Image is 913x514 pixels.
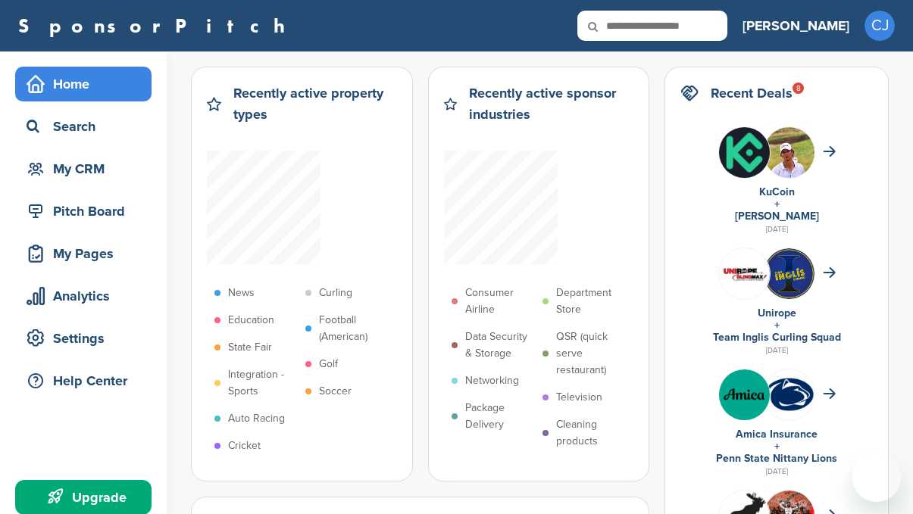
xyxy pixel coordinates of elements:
p: Football (American) [319,312,389,345]
a: + [774,440,780,453]
img: Trgrqf8g 400x400 [719,369,770,420]
h2: Recent Deals [711,83,793,104]
a: My Pages [15,236,152,271]
a: Pitch Board [15,194,152,229]
a: [PERSON_NAME] [743,9,849,42]
p: State Fair [228,339,272,356]
a: My CRM [15,151,152,186]
div: [DATE] [680,223,873,236]
p: Cleaning products [556,416,626,450]
div: Pitch Board [23,198,152,225]
p: Package Delivery [465,400,535,433]
p: Consumer Airline [465,285,535,318]
img: Iga3kywp 400x400 [764,248,815,299]
p: Cricket [228,438,261,454]
a: + [774,319,780,332]
p: Soccer [319,383,352,400]
div: Upgrade [23,484,152,511]
p: QSR (quick serve restaurant) [556,329,626,378]
h2: Recently active property types [233,83,396,125]
p: Education [228,312,274,329]
p: Golf [319,356,338,372]
div: Analytics [23,282,152,310]
div: Help Center [23,367,152,394]
img: jmj71fb 400x400 [719,127,770,178]
a: SponsorPitch [18,16,295,36]
a: Search [15,109,152,144]
iframe: Button to launch messaging window [852,453,901,502]
p: Auto Racing [228,410,285,427]
a: Settings [15,321,152,356]
h3: [PERSON_NAME] [743,15,849,36]
a: Analytics [15,279,152,313]
p: Networking [465,372,519,389]
div: Search [23,113,152,140]
a: [PERSON_NAME] [735,210,819,223]
div: My Pages [23,240,152,267]
a: KuCoin [759,185,795,198]
p: Integration - Sports [228,366,298,400]
a: Amica Insurance [736,428,818,441]
p: News [228,285,255,301]
p: Data Security & Storage [465,329,535,362]
div: Home [23,70,152,98]
a: Unirope [758,307,796,319]
a: + [774,198,780,210]
a: Penn State Nittany Lions [716,452,837,465]
img: Open uri20141112 64162 1m4tozd?1415806781 [764,127,815,198]
p: Curling [319,285,352,301]
div: [DATE] [680,344,873,357]
p: Department Store [556,285,626,318]
a: Help Center [15,363,152,398]
div: Settings [23,325,152,352]
div: 8 [793,83,804,94]
h2: Recently active sponsor industries [469,83,633,125]
img: 170px penn state nittany lions logo.svg [764,377,815,413]
a: Home [15,67,152,101]
img: 308633180 592082202703760 345377490651361792 n [719,248,770,299]
p: Television [556,389,602,406]
span: CJ [865,11,895,41]
a: Team Inglis Curling Squad [713,331,841,344]
div: My CRM [23,155,152,182]
div: [DATE] [680,465,873,478]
